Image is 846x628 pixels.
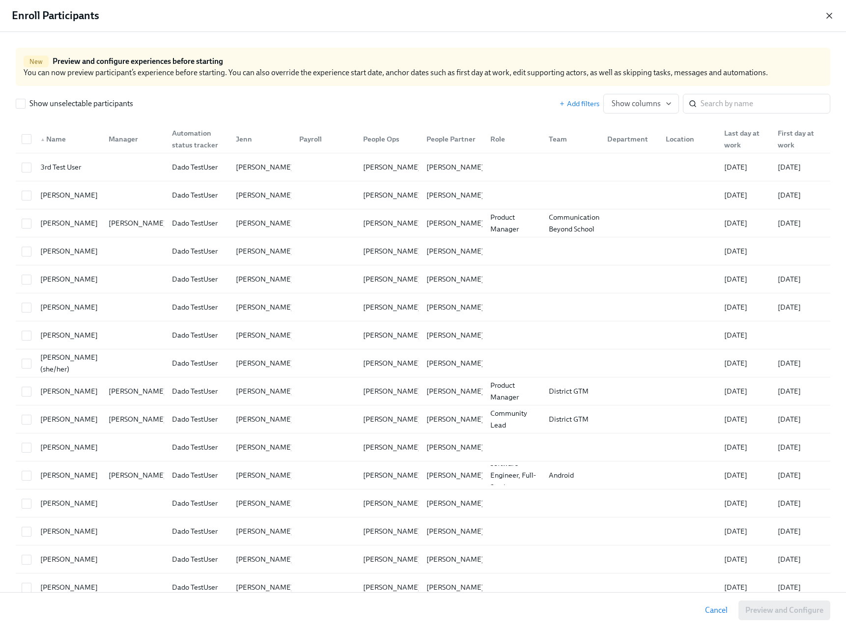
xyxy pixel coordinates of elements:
[24,58,49,65] span: New
[16,433,830,461] div: [PERSON_NAME]Dado TestUser[PERSON_NAME][PERSON_NAME][PERSON_NAME][DATE][DATE]
[423,329,488,341] div: [PERSON_NAME]
[105,385,170,397] div: [PERSON_NAME]
[16,405,830,433] div: [PERSON_NAME][PERSON_NAME]Dado TestUser[PERSON_NAME][PERSON_NAME][PERSON_NAME]Community LeadDistr...
[359,385,424,397] div: [PERSON_NAME]
[774,441,828,453] div: [DATE]
[36,273,102,285] div: [PERSON_NAME]
[232,469,297,481] div: [PERSON_NAME]
[486,211,541,235] div: Product Manager
[232,581,297,593] div: [PERSON_NAME]
[16,517,830,545] div: [PERSON_NAME]Dado TestUser[PERSON_NAME][PERSON_NAME][PERSON_NAME][DATE][DATE]
[359,525,424,537] div: [PERSON_NAME]
[359,301,424,313] div: [PERSON_NAME]
[36,525,102,537] div: [PERSON_NAME]
[720,245,770,257] div: [DATE]
[232,413,297,425] div: [PERSON_NAME]
[423,441,488,453] div: [PERSON_NAME]
[423,469,488,481] div: [PERSON_NAME]
[770,129,828,149] div: First day at work
[720,329,770,341] div: [DATE]
[359,329,424,341] div: [PERSON_NAME]
[168,441,227,453] div: Dado TestUser
[168,127,227,151] div: Automation status tracker
[423,553,488,565] div: [PERSON_NAME]
[29,98,133,109] span: Show unselectable participants
[168,217,227,229] div: Dado TestUser
[720,469,770,481] div: [DATE]
[359,413,424,425] div: [PERSON_NAME]
[774,161,828,173] div: [DATE]
[16,293,830,321] div: [PERSON_NAME]Dado TestUser[PERSON_NAME][PERSON_NAME][PERSON_NAME][DATE][DATE]
[774,301,828,313] div: [DATE]
[359,161,424,173] div: [PERSON_NAME]
[774,525,828,537] div: [DATE]
[36,385,102,397] div: [PERSON_NAME]
[232,553,297,565] div: [PERSON_NAME]
[168,469,227,481] div: Dado TestUser
[359,553,424,565] div: [PERSON_NAME]
[36,217,102,229] div: [PERSON_NAME]
[720,127,770,151] div: Last day at work
[16,489,830,517] div: [PERSON_NAME]Dado TestUser[PERSON_NAME][PERSON_NAME][PERSON_NAME][DATE][DATE]
[559,99,599,109] button: Add filters
[423,161,488,173] div: [PERSON_NAME]
[541,129,599,149] div: Team
[486,379,541,403] div: Product Manager
[16,153,830,181] div: 3rd Test UserDado TestUser[PERSON_NAME][PERSON_NAME][PERSON_NAME][DATE][DATE]
[232,385,297,397] div: [PERSON_NAME]
[486,407,541,431] div: Community Lead
[16,377,830,405] div: [PERSON_NAME][PERSON_NAME]Dado TestUser[PERSON_NAME][PERSON_NAME][PERSON_NAME]Product ManagerDist...
[36,329,102,341] div: [PERSON_NAME]
[720,553,770,565] div: [DATE]
[105,469,170,481] div: [PERSON_NAME]
[545,211,605,235] div: Communication, Beyond School
[232,497,297,509] div: [PERSON_NAME]
[774,385,828,397] div: [DATE]
[486,457,541,493] div: Software Engineer, Full-Stack
[168,189,227,201] div: Dado TestUser
[720,581,770,593] div: [DATE]
[12,8,99,23] h4: Enroll Participants
[232,133,291,145] div: Jenn
[720,161,770,173] div: [DATE]
[774,273,828,285] div: [DATE]
[16,545,830,573] div: [PERSON_NAME]Dado TestUser[PERSON_NAME][PERSON_NAME][PERSON_NAME][DATE][DATE]
[716,129,770,149] div: Last day at work
[720,273,770,285] div: [DATE]
[720,385,770,397] div: [DATE]
[774,127,828,151] div: First day at work
[774,553,828,565] div: [DATE]
[720,357,770,369] div: [DATE]
[105,413,170,425] div: [PERSON_NAME]
[359,133,419,145] div: People Ops
[232,273,297,285] div: [PERSON_NAME]
[105,133,164,145] div: Manager
[774,357,828,369] div: [DATE]
[168,301,227,313] div: Dado TestUser
[232,441,297,453] div: [PERSON_NAME]
[232,525,297,537] div: [PERSON_NAME]
[720,301,770,313] div: [DATE]
[359,357,424,369] div: [PERSON_NAME]
[232,217,297,229] div: [PERSON_NAME]
[545,385,599,397] div: District GTM
[168,357,227,369] div: Dado TestUser
[16,181,830,209] div: [PERSON_NAME]Dado TestUser[PERSON_NAME][PERSON_NAME][PERSON_NAME][DATE][DATE]
[720,441,770,453] div: [DATE]
[720,497,770,509] div: [DATE]
[16,209,830,237] div: [PERSON_NAME][PERSON_NAME]Dado TestUser[PERSON_NAME][PERSON_NAME][PERSON_NAME]Product ManagerComm...
[16,48,830,86] div: You can now preview participant’s experience before starting. You can also override the experienc...
[545,133,599,145] div: Team
[168,329,227,341] div: Dado TestUser
[423,525,488,537] div: [PERSON_NAME]
[101,129,164,149] div: Manager
[53,56,223,67] h6: Preview and configure experiences before starting
[32,129,101,149] div: ▲Name
[168,245,227,257] div: Dado TestUser
[36,351,102,375] div: [PERSON_NAME] (she/her)
[774,469,828,481] div: [DATE]
[168,273,227,285] div: Dado TestUser
[232,357,297,369] div: [PERSON_NAME]
[232,189,297,201] div: [PERSON_NAME]
[359,497,424,509] div: [PERSON_NAME]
